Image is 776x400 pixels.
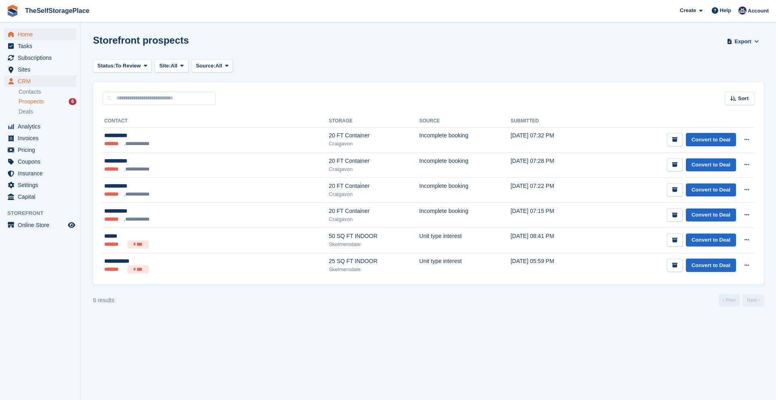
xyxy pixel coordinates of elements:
span: Capital [18,191,66,202]
div: 25 SQ FT INDOOR [329,257,419,265]
td: Incomplete booking [419,127,510,152]
h1: Storefront prospects [93,35,189,46]
div: 6 results [93,296,114,305]
span: Sort [738,95,749,103]
span: Account [748,7,769,15]
div: Craigavon [329,140,419,148]
div: 20 FT Container [329,207,419,215]
div: 50 SQ FT INDOOR [329,232,419,240]
nav: Page [717,294,765,306]
a: menu [4,179,76,191]
span: Coupons [18,156,66,167]
a: menu [4,76,76,87]
span: Home [18,29,66,40]
div: Craigavon [329,190,419,198]
td: [DATE] 08:41 PM [510,228,592,253]
a: menu [4,133,76,144]
a: menu [4,156,76,167]
a: menu [4,191,76,202]
img: Sam [738,6,746,15]
a: menu [4,144,76,156]
span: Help [720,6,731,15]
button: Status: To Review [93,59,152,73]
div: Craigavon [329,165,419,173]
td: Unit type interest [419,228,510,253]
span: Settings [18,179,66,191]
span: To Review [115,62,141,70]
td: Unit type interest [419,253,510,278]
td: [DATE] 07:15 PM [510,202,592,227]
a: menu [4,121,76,132]
a: menu [4,64,76,75]
span: Storefront [7,209,80,217]
a: Convert to Deal [686,133,736,146]
a: Next [743,294,764,306]
span: Site: [159,62,171,70]
th: Submitted [510,115,592,128]
span: Source: [196,62,215,70]
span: CRM [18,76,66,87]
a: TheSelfStoragePlace [22,4,93,17]
span: Export [735,38,751,46]
span: Prospects [19,98,44,105]
span: All [215,62,222,70]
span: Create [680,6,696,15]
img: stora-icon-8386f47178a22dfd0bd8f6a31ec36ba5ce8667c1dd55bd0f319d3a0aa187defe.svg [6,5,19,17]
th: Contact [103,115,329,128]
button: Site: All [155,59,188,73]
a: menu [4,219,76,231]
a: menu [4,168,76,179]
td: Incomplete booking [419,177,510,202]
th: Source [419,115,510,128]
span: Sites [18,64,66,75]
a: Convert to Deal [686,158,736,172]
div: 20 FT Container [329,182,419,190]
div: Craigavon [329,215,419,223]
span: Tasks [18,40,66,52]
a: menu [4,52,76,63]
td: [DATE] 05:59 PM [510,253,592,278]
a: Prospects 6 [19,97,76,106]
a: Convert to Deal [686,259,736,272]
td: Incomplete booking [419,152,510,177]
span: Status: [97,62,115,70]
a: Previous [719,294,740,306]
button: Export [725,35,761,48]
span: Pricing [18,144,66,156]
div: 6 [69,98,76,105]
a: Convert to Deal [686,234,736,247]
td: [DATE] 07:32 PM [510,127,592,152]
a: Convert to Deal [686,208,736,222]
a: menu [4,29,76,40]
div: 20 FT Container [329,131,419,140]
span: Subscriptions [18,52,66,63]
button: Source: All [192,59,233,73]
span: Deals [19,108,33,116]
a: Convert to Deal [686,183,736,197]
a: Contacts [19,88,76,96]
div: 20 FT Container [329,157,419,165]
span: Online Store [18,219,66,231]
td: Incomplete booking [419,202,510,227]
td: [DATE] 07:22 PM [510,177,592,202]
div: Skelmersdale [329,265,419,274]
th: Storage [329,115,419,128]
td: [DATE] 07:28 PM [510,152,592,177]
a: Preview store [67,220,76,230]
a: menu [4,40,76,52]
span: Analytics [18,121,66,132]
span: All [171,62,177,70]
span: Insurance [18,168,66,179]
div: Skelmersdale [329,240,419,248]
span: Invoices [18,133,66,144]
a: Deals [19,107,76,116]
